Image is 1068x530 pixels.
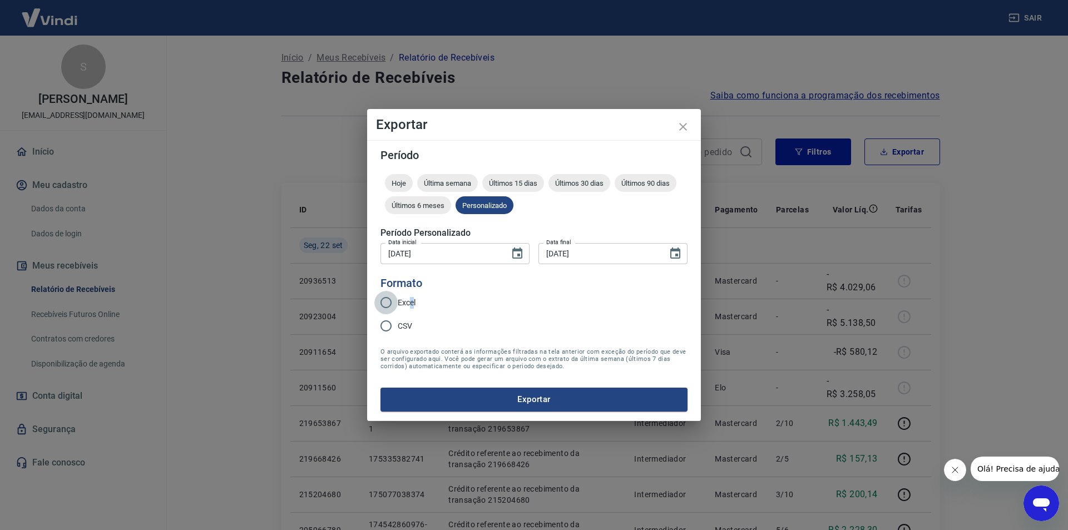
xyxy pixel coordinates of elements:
span: Olá! Precisa de ajuda? [7,8,93,17]
div: Últimos 90 dias [615,174,676,192]
button: Choose date, selected date is 22 de set de 2025 [664,242,686,265]
div: Personalizado [456,196,513,214]
iframe: Fechar mensagem [944,459,966,481]
button: Exportar [380,388,688,411]
span: Excel [398,297,416,309]
div: Últimos 6 meses [385,196,451,214]
button: Choose date, selected date is 20 de set de 2025 [506,242,528,265]
input: DD/MM/YYYY [538,243,660,264]
span: Última semana [417,179,478,187]
h5: Período Personalizado [380,227,688,239]
span: CSV [398,320,412,332]
div: Últimos 30 dias [548,174,610,192]
span: Últimos 15 dias [482,179,544,187]
iframe: Botão para abrir a janela de mensagens [1023,486,1059,521]
h5: Período [380,150,688,161]
label: Data final [546,238,571,246]
span: Últimos 90 dias [615,179,676,187]
h4: Exportar [376,118,692,131]
input: DD/MM/YYYY [380,243,502,264]
div: Última semana [417,174,478,192]
span: Personalizado [456,201,513,210]
button: close [670,113,696,140]
label: Data inicial [388,238,417,246]
div: Hoje [385,174,413,192]
span: O arquivo exportado conterá as informações filtradas na tela anterior com exceção do período que ... [380,348,688,370]
span: Hoje [385,179,413,187]
iframe: Mensagem da empresa [971,457,1059,481]
legend: Formato [380,275,422,291]
div: Últimos 15 dias [482,174,544,192]
span: Últimos 6 meses [385,201,451,210]
span: Últimos 30 dias [548,179,610,187]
